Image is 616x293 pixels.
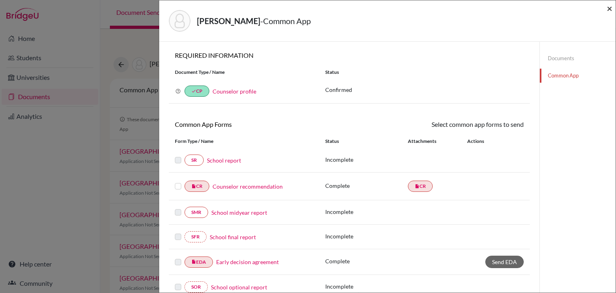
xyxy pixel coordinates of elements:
div: Status [319,69,530,76]
a: Counselor profile [213,88,256,95]
a: doneCP [184,85,209,97]
div: Document Type / Name [169,69,319,76]
span: - Common App [260,16,311,26]
a: insert_drive_fileCR [408,181,433,192]
a: insert_drive_fileCR [184,181,209,192]
h6: REQUIRED INFORMATION [169,51,530,59]
p: Confirmed [325,85,524,94]
a: Counselor recommendation [213,182,283,191]
p: Incomplete [325,155,408,164]
button: Close [607,4,612,13]
div: Select common app forms to send [349,120,530,129]
a: insert_drive_fileEDA [184,256,213,268]
div: Status [325,138,408,145]
a: School midyear report [211,208,267,217]
a: School report [207,156,241,165]
i: insert_drive_file [415,184,419,189]
a: SMR [184,207,208,218]
h6: Common App Forms [169,120,349,128]
a: Send EDA [485,256,524,268]
p: Incomplete [325,208,408,216]
i: done [191,89,196,94]
a: School final report [210,233,256,241]
a: SOR [184,281,208,293]
a: Documents [540,51,616,65]
div: Form Type / Name [169,138,319,145]
a: SFR [184,231,207,242]
p: Complete [325,257,408,265]
a: Common App [540,69,616,83]
p: Incomplete [325,232,408,240]
div: Actions [458,138,507,145]
div: Attachments [408,138,458,145]
a: School optional report [211,283,267,291]
strong: [PERSON_NAME] [197,16,260,26]
p: Complete [325,181,408,190]
a: Early decision agreement [216,258,279,266]
p: Incomplete [325,282,408,291]
span: × [607,2,612,14]
span: Send EDA [492,258,517,265]
a: SR [184,155,204,166]
i: insert_drive_file [191,184,196,189]
i: insert_drive_file [191,259,196,264]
